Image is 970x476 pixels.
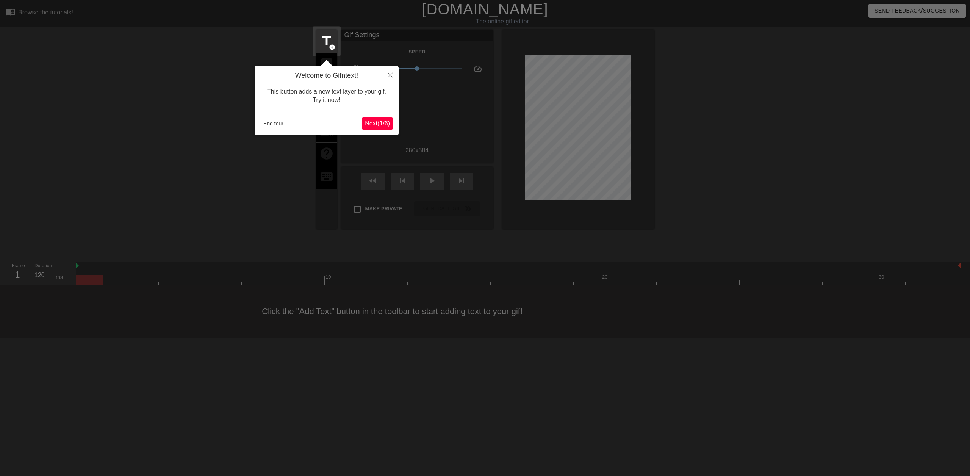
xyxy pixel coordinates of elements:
div: This button adds a new text layer to your gif. Try it now! [260,80,393,112]
span: Next ( 1 / 6 ) [365,120,390,127]
button: Next [362,117,393,130]
button: End tour [260,118,286,129]
button: Close [382,66,399,83]
h4: Welcome to Gifntext! [260,72,393,80]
